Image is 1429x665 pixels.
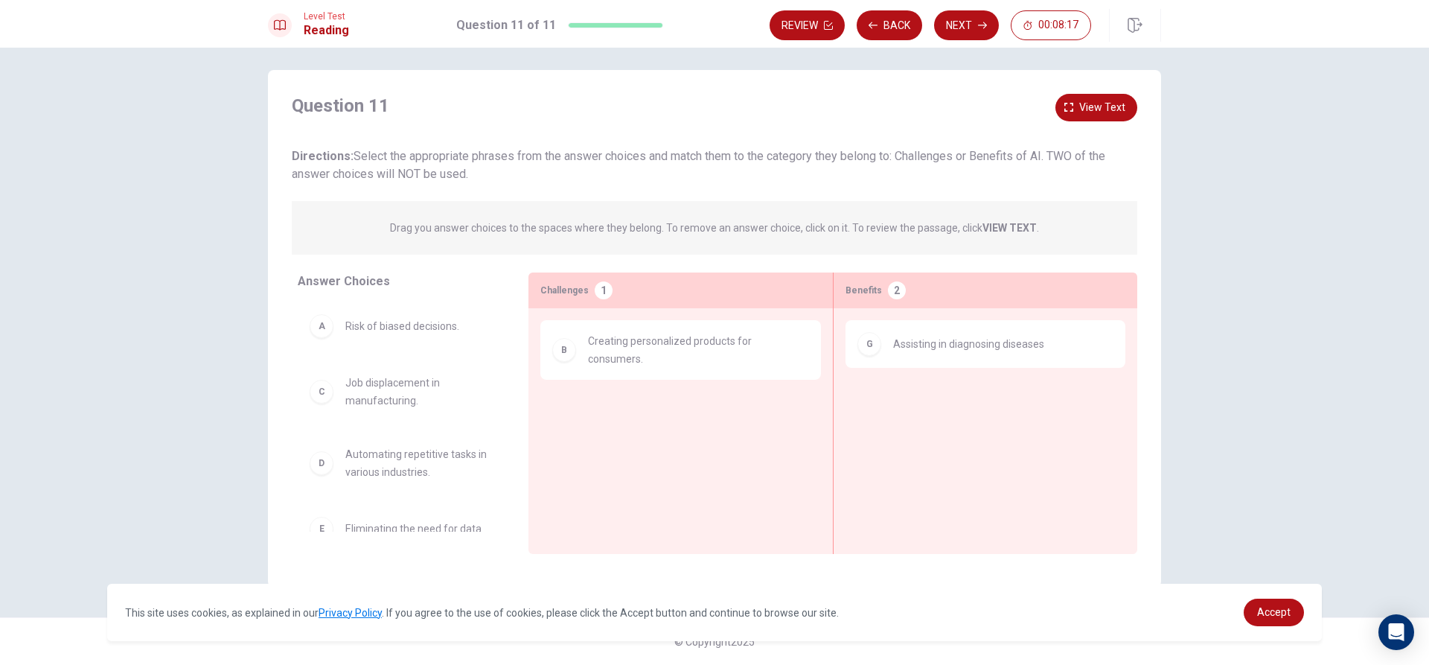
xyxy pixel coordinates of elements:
[888,281,906,299] div: 2
[595,281,613,299] div: 1
[1244,599,1304,626] a: dismiss cookie message
[857,10,922,40] button: Back
[125,607,839,619] span: This site uses cookies, as explained in our . If you agree to the use of cookies, please click th...
[1011,10,1091,40] button: 00:08:17
[345,445,493,481] span: Automating repetitive tasks in various industries.
[345,317,459,335] span: Risk of biased decisions.
[310,451,333,475] div: D
[298,274,390,288] span: Answer Choices
[298,362,505,421] div: CJob displacement in manufacturing.
[345,374,493,410] span: Job displacement in manufacturing.
[588,332,809,368] span: Creating personalized products for consumers.
[934,10,999,40] button: Next
[552,338,576,362] div: B
[304,22,349,39] h1: Reading
[292,94,389,118] h4: Question 11
[304,11,349,22] span: Level Test
[674,636,755,648] span: © Copyright 2025
[298,302,505,350] div: ARisk of biased decisions.
[540,281,589,299] span: Challenges
[770,10,845,40] button: Review
[1257,606,1291,618] span: Accept
[292,149,354,163] strong: Directions:
[319,607,382,619] a: Privacy Policy
[845,320,1125,368] div: GAssisting in diagnosing diseases
[107,584,1322,641] div: cookieconsent
[310,517,333,541] div: E
[292,149,1105,181] span: Select the appropriate phrases from the answer choices and match them to the category they belong...
[982,222,1037,234] strong: VIEW TEXT
[540,320,821,380] div: BCreating personalized products for consumers.
[1378,614,1414,650] div: Open Intercom Messenger
[893,335,1044,353] span: Assisting in diagnosing diseases
[298,433,505,493] div: DAutomating repetitive tasks in various industries.
[345,520,484,538] span: Eliminating the need for data.
[1079,98,1125,117] span: View text
[845,281,882,299] span: Benefits
[298,505,505,553] div: EEliminating the need for data.
[310,314,333,338] div: A
[456,16,556,34] h1: Question 11 of 11
[1038,19,1078,31] span: 00:08:17
[310,380,333,404] div: C
[1055,94,1137,121] button: View text
[857,332,881,356] div: G
[390,219,1039,237] p: Drag you answer choices to the spaces where they belong. To remove an answer choice, click on it....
